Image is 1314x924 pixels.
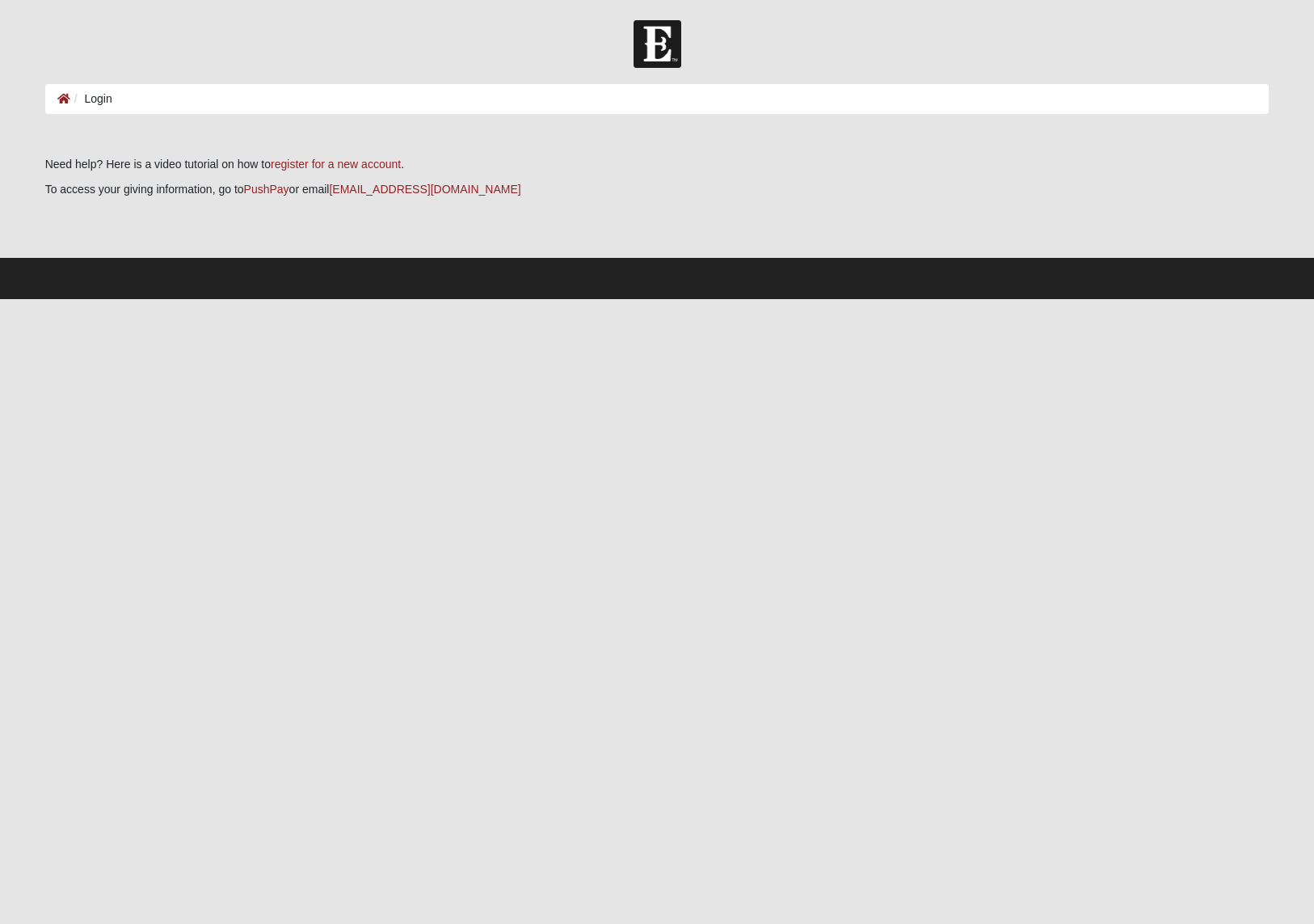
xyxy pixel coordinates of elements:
p: To access your giving information, go to or email [45,181,1270,198]
li: Login [70,91,112,108]
img: Church of Eleven22 Logo [634,20,681,68]
a: register for a new account [271,158,401,171]
p: Need help? Here is a video tutorial on how to . [45,156,1270,173]
a: PushPay [244,183,289,196]
a: [EMAIL_ADDRESS][DOMAIN_NAME] [329,183,520,196]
